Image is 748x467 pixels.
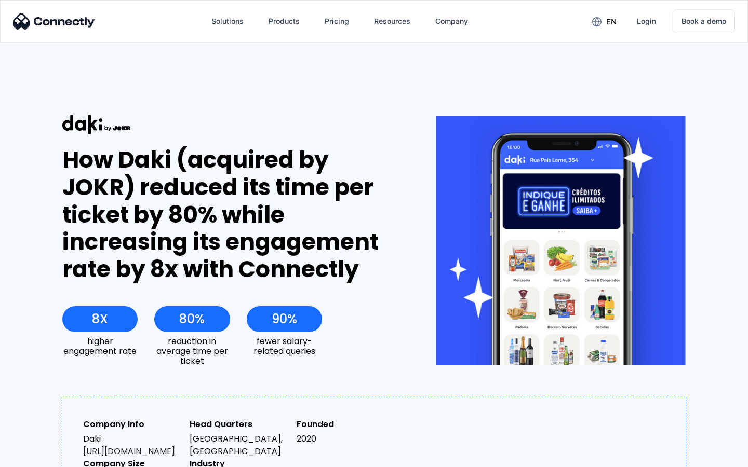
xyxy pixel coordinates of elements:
div: Founded [297,418,395,431]
div: 90% [272,312,297,326]
div: 8X [92,312,108,326]
img: Connectly Logo [13,13,95,30]
div: [GEOGRAPHIC_DATA], [GEOGRAPHIC_DATA] [190,433,288,458]
div: Head Quarters [190,418,288,431]
div: fewer salary-related queries [247,336,322,356]
a: Book a demo [673,9,735,33]
div: en [606,15,617,29]
div: higher engagement rate [62,336,138,356]
aside: Language selected: English [10,449,62,463]
div: Resources [374,14,410,29]
ul: Language list [21,449,62,463]
div: Daki [83,433,181,458]
div: How Daki (acquired by JOKR) reduced its time per ticket by 80% while increasing its engagement ra... [62,146,398,283]
div: Company [435,14,468,29]
div: Products [269,14,300,29]
div: Login [637,14,656,29]
a: [URL][DOMAIN_NAME] [83,445,175,457]
div: 2020 [297,433,395,445]
div: Solutions [211,14,244,29]
a: Pricing [316,9,357,34]
div: Company Info [83,418,181,431]
div: Pricing [325,14,349,29]
div: reduction in average time per ticket [154,336,230,366]
a: Login [629,9,664,34]
div: 80% [179,312,205,326]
